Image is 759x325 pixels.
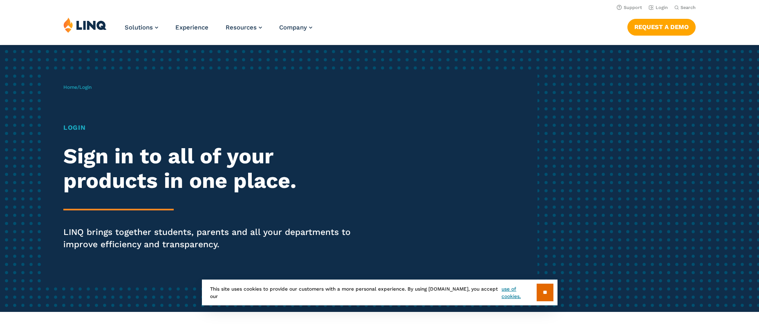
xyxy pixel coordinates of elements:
nav: Primary Navigation [125,17,312,44]
button: Open Search Bar [674,5,696,11]
span: Resources [226,24,257,31]
span: / [63,84,92,90]
span: Company [279,24,307,31]
a: use of cookies. [502,285,536,300]
a: Login [649,5,668,10]
a: Company [279,24,312,31]
a: Resources [226,24,262,31]
h2: Sign in to all of your products in one place. [63,144,356,193]
span: Login [79,84,92,90]
a: Home [63,84,77,90]
a: Experience [175,24,208,31]
span: Search [681,5,696,10]
img: LINQ | K‑12 Software [63,17,107,33]
h1: Login [63,123,356,133]
a: Support [617,5,642,10]
p: LINQ brings together students, parents and all your departments to improve efficiency and transpa... [63,226,356,251]
a: Solutions [125,24,158,31]
a: Request a Demo [627,19,696,35]
span: Solutions [125,24,153,31]
nav: Button Navigation [627,17,696,35]
div: This site uses cookies to provide our customers with a more personal experience. By using [DOMAIN... [202,280,557,305]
